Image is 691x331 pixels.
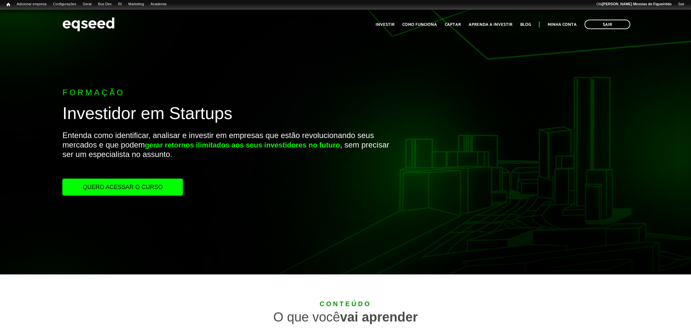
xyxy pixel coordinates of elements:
div: O que você [120,310,571,323]
a: Bus Dev [95,2,115,7]
a: Olá[PERSON_NAME] Messias de Figueirêdo [593,2,675,7]
a: Configurações [50,2,80,7]
img: EqSeed [62,16,115,33]
a: Quero acessar o curso [62,179,183,196]
a: Blog [520,23,531,27]
a: Aprenda a investir [469,23,512,27]
a: Adicionar empresa [13,2,50,7]
a: Academia [147,2,170,7]
a: Sair [675,2,688,7]
a: Sair [585,20,630,29]
div: Conteúdo [120,301,571,307]
strong: [PERSON_NAME] Messias de Figueirêdo [602,2,671,6]
a: Captar [445,23,461,27]
a: Como funciona [402,23,437,27]
a: Início [3,2,13,8]
strong: gerar retornos ilimitados aos seus investidores no futuro [145,141,340,149]
a: Marketing [125,2,147,7]
a: RI [115,2,125,7]
h1: Investidor em Startups [62,104,398,126]
strong: vai aprender [340,310,418,324]
span: Início [7,2,10,7]
a: Investir [376,23,394,27]
p: Formação [62,88,398,97]
p: Entenda como identificar, analisar e investir em empresas que estão revolucionando seus mercados ... [62,131,398,179]
a: Geral [79,2,95,7]
a: Minha conta [548,23,577,27]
